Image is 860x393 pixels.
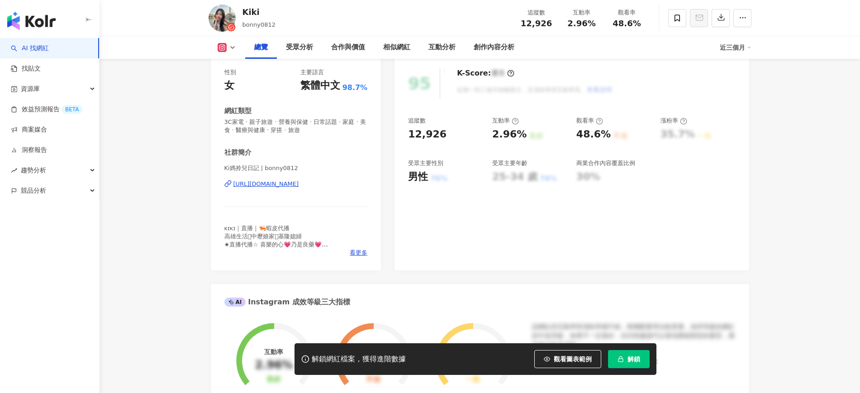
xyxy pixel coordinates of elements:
[408,128,447,142] div: 12,926
[21,160,46,180] span: 趨勢分析
[11,167,17,174] span: rise
[224,148,252,157] div: 社群簡介
[457,68,514,78] div: K-Score :
[224,225,353,265] span: ᴋɪᴋɪ｜直播｜🦐蝦皮代播 高雄生活𓏧中壢娘家𓏧基隆媳婦 ★直播代播☆ 喜樂的心💗乃是良藥💗 👧🏻恩恩 @grace_09_11 🐶搗拎 @doulin_0617 #育兒 #直播
[224,79,234,93] div: 女
[11,105,82,114] a: 效益預測報告BETA
[492,117,519,125] div: 互動率
[366,375,380,384] div: 不佳
[408,170,428,184] div: 男性
[331,42,365,53] div: 合作與價值
[21,79,40,99] span: 資源庫
[608,350,650,368] button: 解鎖
[224,106,252,116] div: 網紅類型
[233,180,299,188] div: [URL][DOMAIN_NAME]
[627,355,640,363] span: 解鎖
[576,159,635,167] div: 商業合作內容覆蓋比例
[342,83,368,93] span: 98.7%
[720,40,751,55] div: 近三個月
[474,42,514,53] div: 創作內容分析
[254,42,268,53] div: 總覽
[224,180,368,188] a: [URL][DOMAIN_NAME]
[11,44,49,53] a: searchAI 找網紅
[519,8,554,17] div: 追蹤數
[209,5,236,32] img: KOL Avatar
[350,249,367,257] span: 看更多
[567,19,595,28] span: 2.96%
[21,180,46,201] span: 競品分析
[383,42,410,53] div: 相似網紅
[554,355,592,363] span: 觀看圖表範例
[224,68,236,76] div: 性別
[300,79,340,93] div: 繁體中文
[286,42,313,53] div: 受眾分析
[300,68,324,76] div: 主要語言
[224,298,246,307] div: AI
[534,350,601,368] button: 觀看圖表範例
[224,118,368,134] span: 3C家電 · 親子旅遊 · 營養與保健 · 日常話題 · 家庭 · 美食 · 醫療與健康 · 穿搭 · 旅遊
[11,146,47,155] a: 洞察報告
[521,19,552,28] span: 12,926
[266,375,281,384] div: 良好
[492,159,527,167] div: 受眾主要年齡
[576,128,611,142] div: 48.6%
[11,64,41,73] a: 找貼文
[242,6,276,18] div: Kiki
[408,159,443,167] div: 受眾主要性別
[408,117,426,125] div: 追蹤數
[610,8,644,17] div: 觀看率
[11,125,47,134] a: 商案媒合
[565,8,599,17] div: 互動率
[660,117,687,125] div: 漲粉率
[532,322,736,349] div: 該網紅的互動率和漲粉率都不錯，唯獨觀看率比較普通，為同等級的網紅的中低等級，效果不一定會好，但仍然建議可以發包開箱類型的案型，應該會比較有成效！
[242,21,276,28] span: bonny0812
[312,355,406,364] div: 解鎖網紅檔案，獲得進階數據
[576,117,603,125] div: 觀看率
[7,12,56,30] img: logo
[613,19,641,28] span: 48.6%
[466,375,480,384] div: 一般
[428,42,456,53] div: 互動分析
[224,297,350,307] div: Instagram 成效等級三大指標
[224,164,368,172] span: Ki媽拎兒日記 | bonny0812
[492,128,527,142] div: 2.96%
